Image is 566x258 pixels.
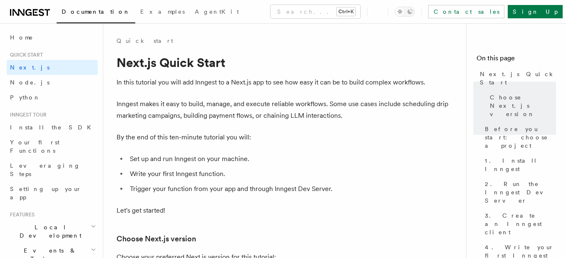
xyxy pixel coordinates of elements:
a: AgentKit [190,2,244,22]
span: AgentKit [195,8,239,15]
a: Python [7,90,98,105]
span: Local Development [7,223,91,240]
button: Search...Ctrl+K [271,5,360,18]
p: Inngest makes it easy to build, manage, and execute reliable workflows. Some use cases include sc... [117,98,449,122]
a: Choose Next.js version [117,233,196,245]
button: Toggle dark mode [395,7,415,17]
a: Home [7,30,98,45]
span: Inngest tour [7,112,47,118]
h4: On this page [477,53,556,67]
h1: Next.js Quick Start [117,55,449,70]
a: 2. Run the Inngest Dev Server [482,176,556,208]
a: Next.js Quick Start [477,67,556,90]
p: In this tutorial you will add Inngest to a Next.js app to see how easy it can be to build complex... [117,77,449,88]
span: Setting up your app [10,186,82,201]
a: Setting up your app [7,181,98,205]
span: Your first Functions [10,139,60,154]
span: Next.js [10,64,50,71]
a: Next.js [7,60,98,75]
kbd: Ctrl+K [337,7,355,16]
a: Node.js [7,75,98,90]
button: Local Development [7,220,98,243]
li: Trigger your function from your app and through Inngest Dev Server. [127,183,449,195]
span: 1. Install Inngest [485,156,556,173]
span: Choose Next.js version [490,93,556,118]
a: Contact sales [428,5,504,18]
span: Before you start: choose a project [485,125,556,150]
span: 2. Run the Inngest Dev Server [485,180,556,205]
a: 3. Create an Inngest client [482,208,556,240]
a: Documentation [57,2,135,23]
a: Sign Up [508,5,563,18]
a: Your first Functions [7,135,98,158]
li: Set up and run Inngest on your machine. [127,153,449,165]
p: Let's get started! [117,205,449,216]
span: Node.js [10,79,50,86]
a: 1. Install Inngest [482,153,556,176]
span: Documentation [62,8,130,15]
a: Before you start: choose a project [482,122,556,153]
span: Examples [140,8,185,15]
a: Install the SDK [7,120,98,135]
span: Python [10,94,40,101]
span: Quick start [7,52,43,58]
span: Home [10,33,33,42]
span: 3. Create an Inngest client [485,211,556,236]
a: Examples [135,2,190,22]
a: Quick start [117,37,173,45]
p: By the end of this ten-minute tutorial you will: [117,131,449,143]
span: Leveraging Steps [10,162,80,177]
a: Choose Next.js version [487,90,556,122]
li: Write your first Inngest function. [127,168,449,180]
span: Features [7,211,35,218]
span: Install the SDK [10,124,96,131]
a: Leveraging Steps [7,158,98,181]
span: Next.js Quick Start [480,70,556,87]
